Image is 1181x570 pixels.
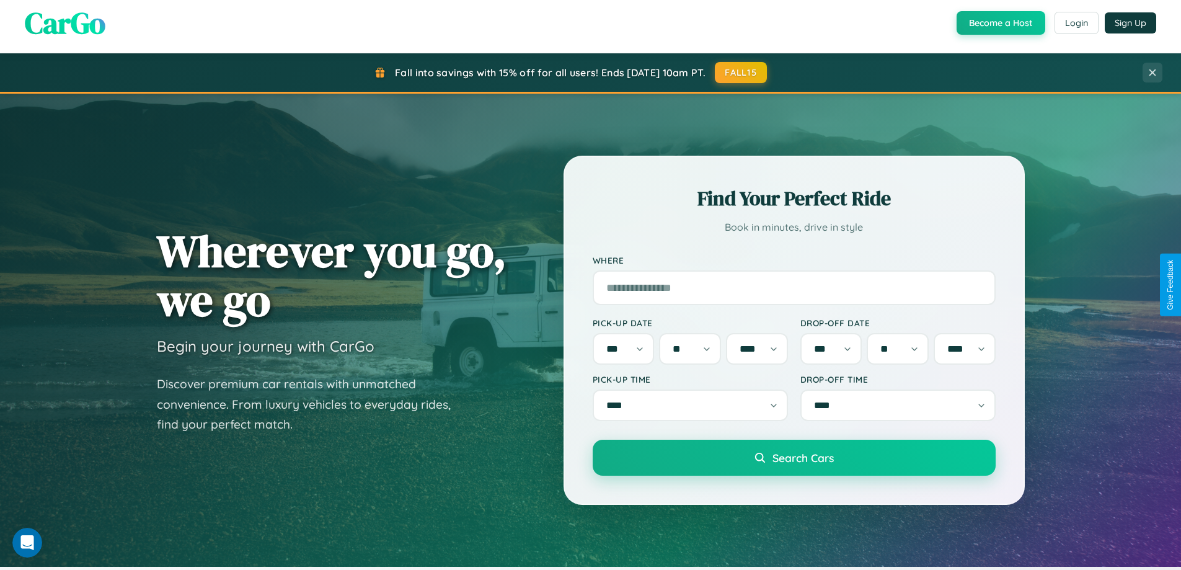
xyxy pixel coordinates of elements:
h3: Begin your journey with CarGo [157,337,374,355]
h1: Wherever you go, we go [157,226,506,324]
p: Discover premium car rentals with unmatched convenience. From luxury vehicles to everyday rides, ... [157,374,467,435]
label: Where [593,255,996,265]
button: FALL15 [715,62,767,83]
button: Sign Up [1105,12,1156,33]
label: Drop-off Date [800,318,996,328]
h2: Find Your Perfect Ride [593,185,996,212]
span: Search Cars [772,451,834,465]
label: Drop-off Time [800,374,996,385]
button: Become a Host [957,11,1045,35]
button: Login [1055,12,1099,34]
label: Pick-up Time [593,374,788,385]
div: Give Feedback [1166,260,1175,310]
p: Book in minutes, drive in style [593,218,996,236]
button: Search Cars [593,440,996,476]
iframe: Intercom live chat [12,528,42,558]
span: Fall into savings with 15% off for all users! Ends [DATE] 10am PT. [395,66,706,79]
span: CarGo [25,2,105,43]
label: Pick-up Date [593,318,788,328]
